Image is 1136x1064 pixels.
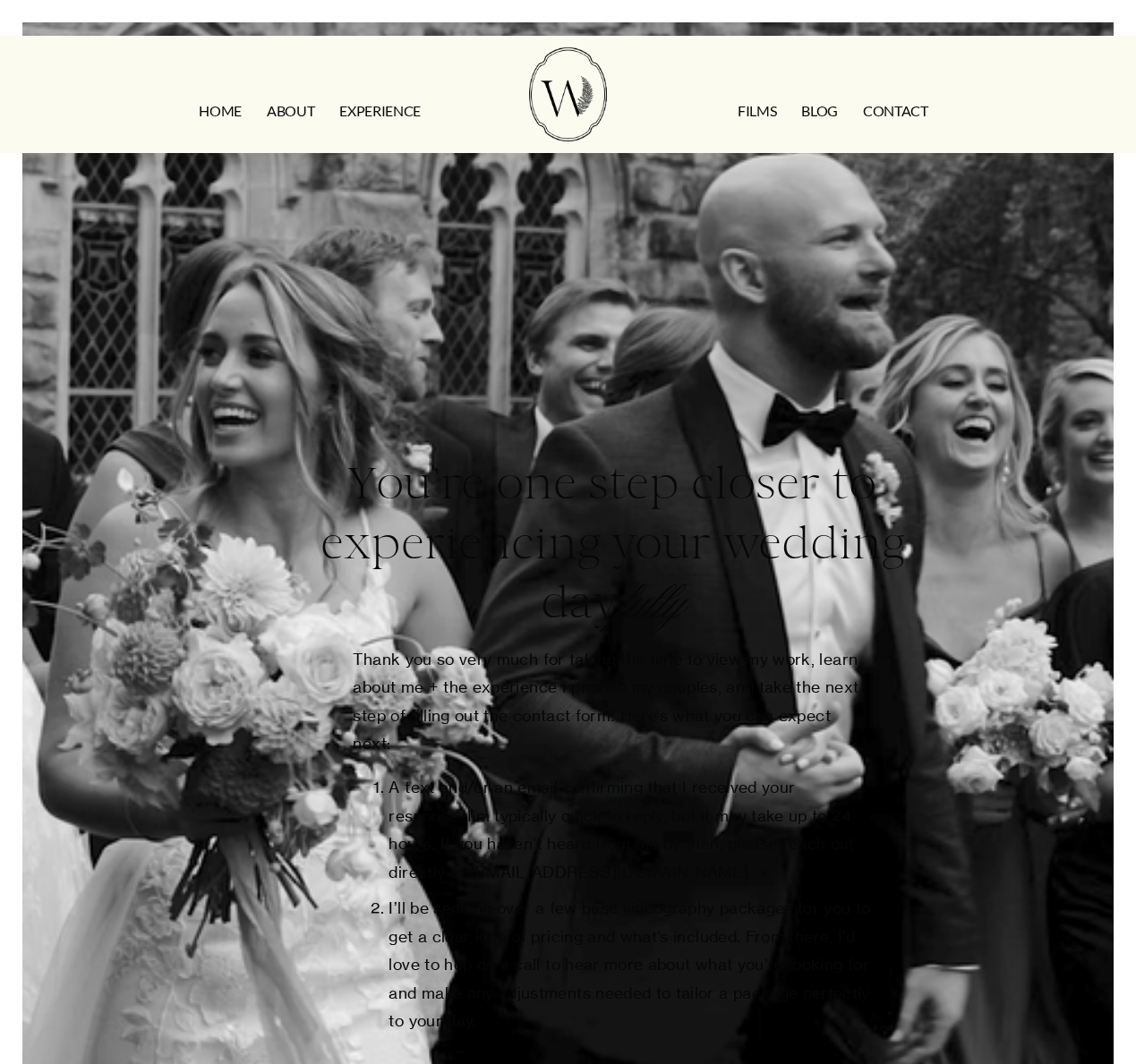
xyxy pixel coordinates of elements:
[339,97,421,125] a: EXPERIENCE
[389,773,870,886] p: A text and/or an email confirming that I received your response. I’m typically quick to reply, bu...
[389,894,870,1035] p: I’ll be sending over a few base videography packages for you to get a clear idea of pricing and w...
[863,97,928,125] a: CONTACT
[265,454,959,635] h2: You’re one step closer to experiencing your wedding day
[267,97,314,125] a: ABOUT
[353,645,870,758] p: Thank you so very much for taking the time to view my work, learn about me + the experience I pro...
[529,47,606,141] img: Wild Fern Weddings
[801,97,838,125] a: Blog
[199,97,242,125] a: HOME
[616,576,684,633] em: fully
[738,97,776,125] a: FILMS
